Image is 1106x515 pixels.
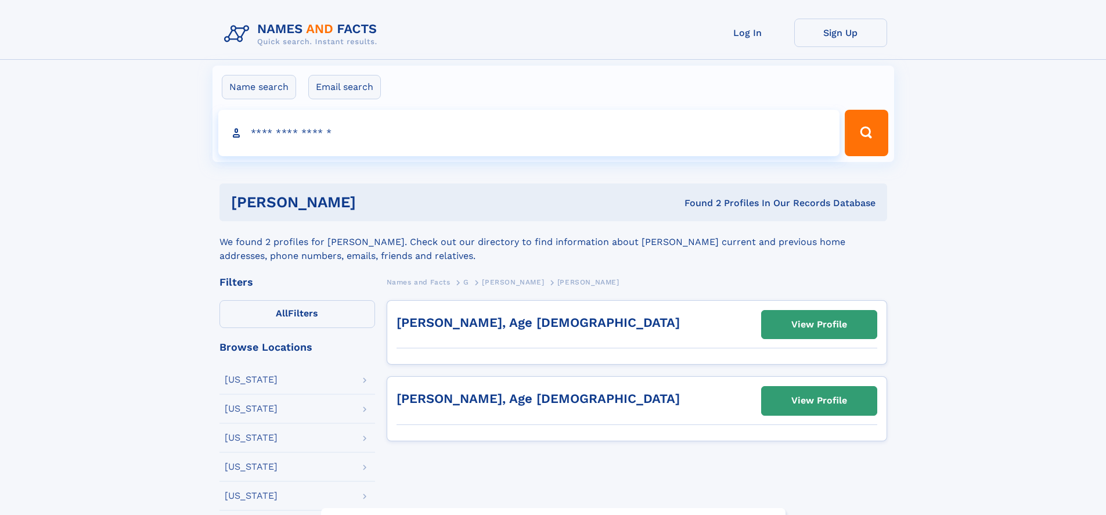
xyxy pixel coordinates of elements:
span: G [463,278,469,286]
a: Names and Facts [387,275,451,289]
div: [US_STATE] [225,433,278,442]
div: Browse Locations [219,342,375,352]
div: View Profile [791,311,847,338]
div: Found 2 Profiles In Our Records Database [520,197,876,210]
a: View Profile [762,387,877,415]
span: [PERSON_NAME] [482,278,544,286]
a: Log In [701,19,794,47]
span: All [276,308,288,319]
a: [PERSON_NAME] [482,275,544,289]
label: Name search [222,75,296,99]
input: search input [218,110,840,156]
div: Filters [219,277,375,287]
button: Search Button [845,110,888,156]
div: View Profile [791,387,847,414]
a: [PERSON_NAME], Age [DEMOGRAPHIC_DATA] [397,315,680,330]
div: [US_STATE] [225,375,278,384]
div: We found 2 profiles for [PERSON_NAME]. Check out our directory to find information about [PERSON_... [219,221,887,263]
label: Email search [308,75,381,99]
a: View Profile [762,311,877,338]
div: [US_STATE] [225,462,278,471]
a: Sign Up [794,19,887,47]
span: [PERSON_NAME] [557,278,619,286]
a: [PERSON_NAME], Age [DEMOGRAPHIC_DATA] [397,391,680,406]
img: Logo Names and Facts [219,19,387,50]
div: [US_STATE] [225,404,278,413]
label: Filters [219,300,375,328]
div: [US_STATE] [225,491,278,500]
h1: [PERSON_NAME] [231,195,520,210]
a: G [463,275,469,289]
